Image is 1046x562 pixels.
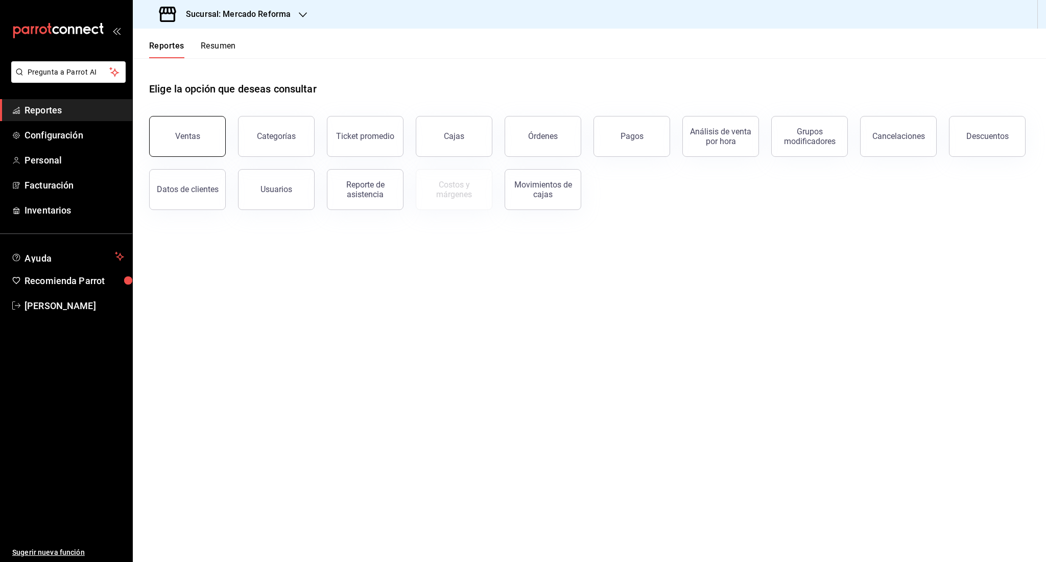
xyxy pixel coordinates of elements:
[25,103,124,117] span: Reportes
[201,41,236,58] button: Resumen
[7,74,126,85] a: Pregunta a Parrot AI
[178,8,291,20] h3: Sucursal: Mercado Reforma
[12,547,124,558] span: Sugerir nueva función
[28,67,110,78] span: Pregunta a Parrot AI
[25,250,111,263] span: Ayuda
[593,116,670,157] button: Pagos
[505,169,581,210] button: Movimientos de cajas
[505,116,581,157] button: Órdenes
[260,184,292,194] div: Usuarios
[149,116,226,157] button: Ventas
[682,116,759,157] button: Análisis de venta por hora
[778,127,841,146] div: Grupos modificadores
[949,116,1026,157] button: Descuentos
[327,116,403,157] button: Ticket promedio
[157,184,219,194] div: Datos de clientes
[25,299,124,313] span: [PERSON_NAME]
[771,116,848,157] button: Grupos modificadores
[689,127,752,146] div: Análisis de venta por hora
[872,131,925,141] div: Cancelaciones
[528,131,558,141] div: Órdenes
[25,178,124,192] span: Facturación
[25,274,124,288] span: Recomienda Parrot
[149,81,317,97] h1: Elige la opción que deseas consultar
[422,180,486,199] div: Costos y márgenes
[149,169,226,210] button: Datos de clientes
[175,131,200,141] div: Ventas
[511,180,575,199] div: Movimientos de cajas
[11,61,126,83] button: Pregunta a Parrot AI
[257,131,296,141] div: Categorías
[860,116,937,157] button: Cancelaciones
[966,131,1009,141] div: Descuentos
[336,131,394,141] div: Ticket promedio
[621,131,644,141] div: Pagos
[25,203,124,217] span: Inventarios
[238,116,315,157] button: Categorías
[416,169,492,210] button: Contrata inventarios para ver este reporte
[416,116,492,157] button: Cajas
[149,41,236,58] div: navigation tabs
[112,27,121,35] button: open_drawer_menu
[444,131,464,141] div: Cajas
[25,153,124,167] span: Personal
[25,128,124,142] span: Configuración
[334,180,397,199] div: Reporte de asistencia
[238,169,315,210] button: Usuarios
[149,41,184,58] button: Reportes
[327,169,403,210] button: Reporte de asistencia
